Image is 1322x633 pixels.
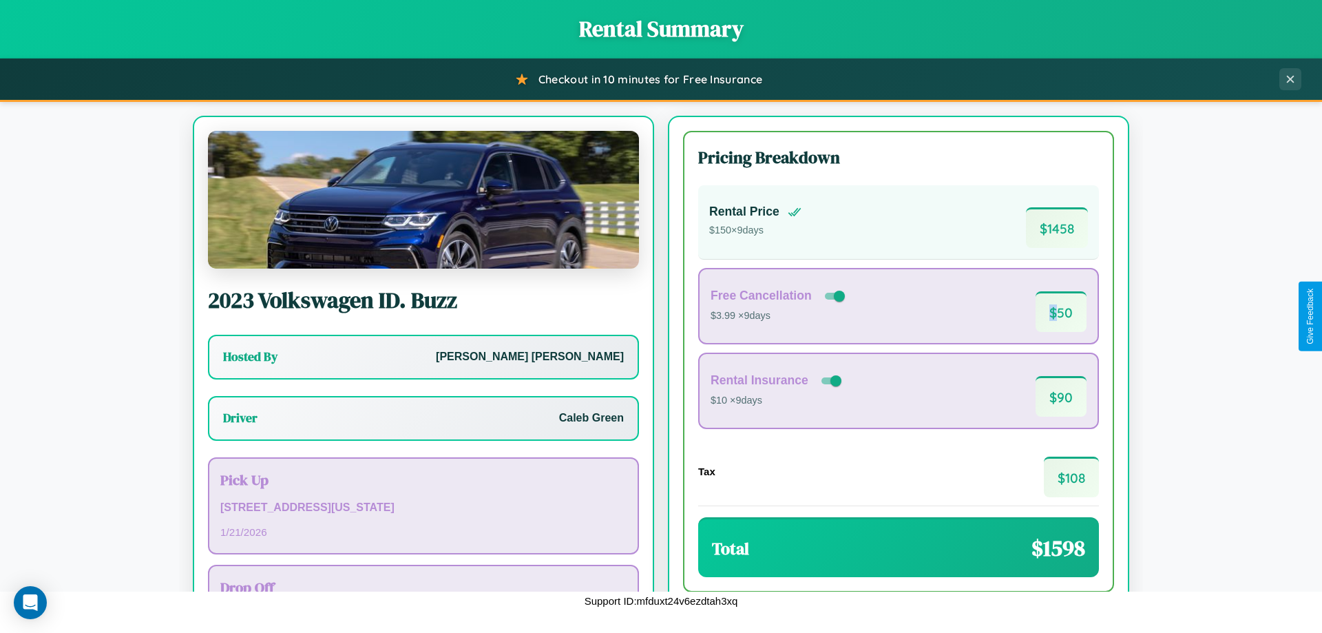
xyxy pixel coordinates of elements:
[538,72,762,86] span: Checkout in 10 minutes for Free Insurance
[1026,207,1088,248] span: $ 1458
[208,131,639,269] img: Volkswagen ID. Buzz
[1305,289,1315,344] div: Give Feedback
[709,205,779,219] h4: Rental Price
[698,146,1099,169] h3: Pricing Breakdown
[220,498,627,518] p: [STREET_ADDRESS][US_STATE]
[559,408,624,428] p: Caleb Green
[712,537,749,560] h3: Total
[711,289,812,303] h4: Free Cancellation
[220,470,627,490] h3: Pick Up
[711,373,808,388] h4: Rental Insurance
[14,586,47,619] div: Open Intercom Messenger
[1044,457,1099,497] span: $ 108
[698,466,715,477] h4: Tax
[220,577,627,597] h3: Drop Off
[1036,291,1087,332] span: $ 50
[223,349,277,365] h3: Hosted By
[711,392,844,410] p: $10 × 9 days
[1036,376,1087,417] span: $ 90
[220,523,627,541] p: 1 / 21 / 2026
[709,222,801,240] p: $ 150 × 9 days
[223,410,258,426] h3: Driver
[1031,533,1085,563] span: $ 1598
[208,285,639,315] h2: 2023 Volkswagen ID. Buzz
[436,347,624,367] p: [PERSON_NAME] [PERSON_NAME]
[711,307,848,325] p: $3.99 × 9 days
[14,14,1308,44] h1: Rental Summary
[585,592,738,610] p: Support ID: mfduxt24v6ezdtah3xq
